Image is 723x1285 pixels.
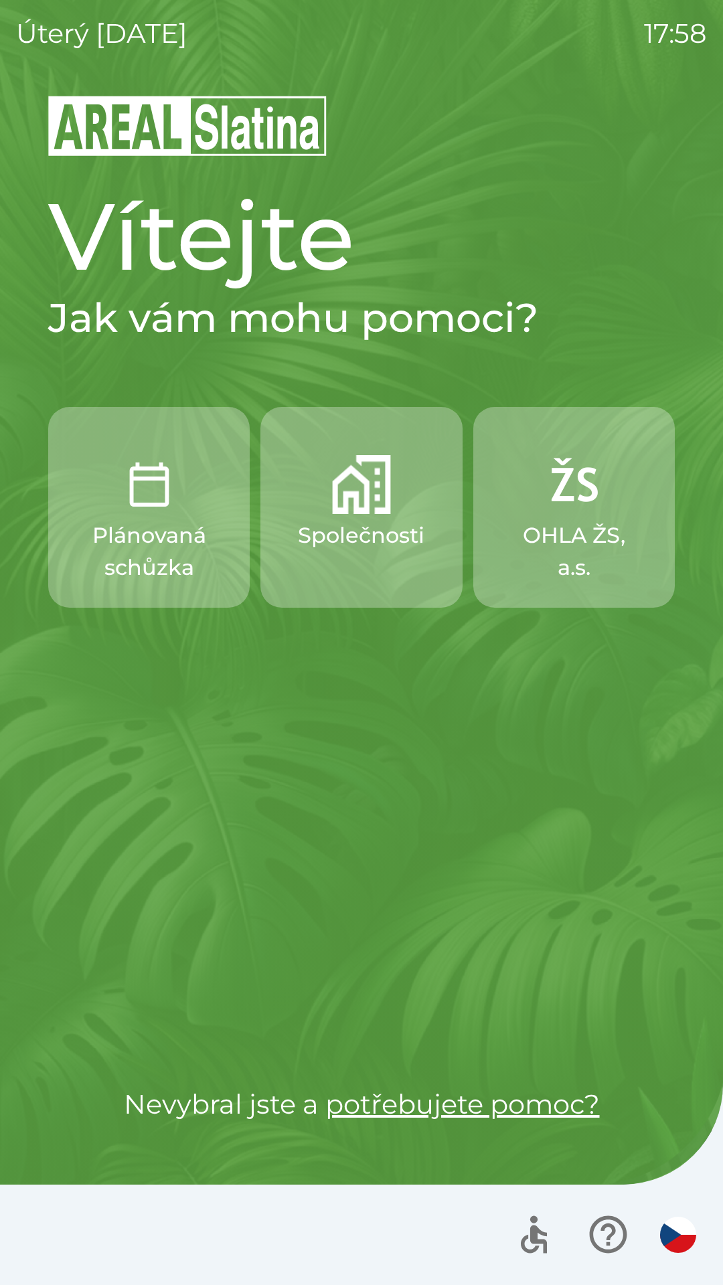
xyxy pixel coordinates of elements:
[544,455,603,514] img: 9f72f9f4-8902-46ff-b4e6-bc4241ee3c12.png
[48,293,675,343] h2: Jak vám mohu pomoci?
[260,407,462,608] button: Společnosti
[332,455,391,514] img: 58b4041c-2a13-40f9-aad2-b58ace873f8c.png
[48,407,250,608] button: Plánovaná schůzka
[325,1088,600,1120] a: potřebujete pomoc?
[48,179,675,293] h1: Vítejte
[48,1084,675,1124] p: Nevybral jste a
[505,519,643,584] p: OHLA ŽS, a.s.
[16,13,187,54] p: úterý [DATE]
[80,519,218,584] p: Plánovaná schůzka
[644,13,707,54] p: 17:58
[48,94,675,158] img: Logo
[120,455,179,514] img: 0ea463ad-1074-4378-bee6-aa7a2f5b9440.png
[660,1217,696,1253] img: cs flag
[473,407,675,608] button: OHLA ŽS, a.s.
[298,519,424,551] p: Společnosti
